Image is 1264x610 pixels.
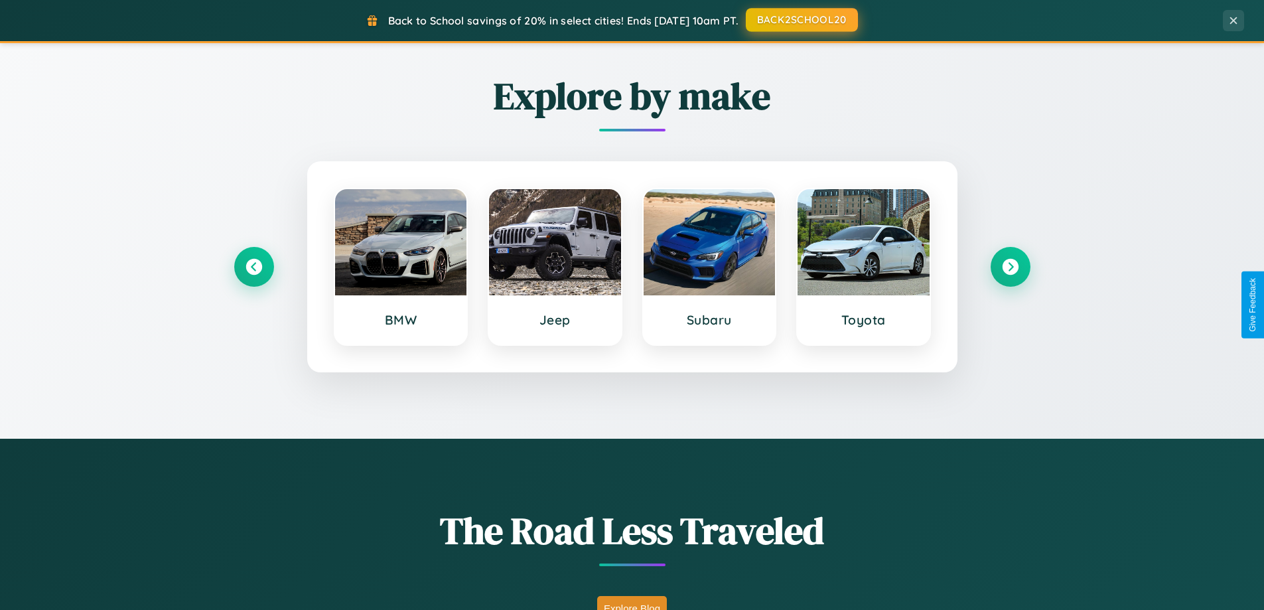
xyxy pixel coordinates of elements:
span: Back to School savings of 20% in select cities! Ends [DATE] 10am PT. [388,14,738,27]
h1: The Road Less Traveled [234,505,1030,556]
button: BACK2SCHOOL20 [746,8,858,32]
h3: Toyota [811,312,916,328]
h2: Explore by make [234,70,1030,121]
h3: Subaru [657,312,762,328]
div: Give Feedback [1248,278,1257,332]
h3: Jeep [502,312,608,328]
h3: BMW [348,312,454,328]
